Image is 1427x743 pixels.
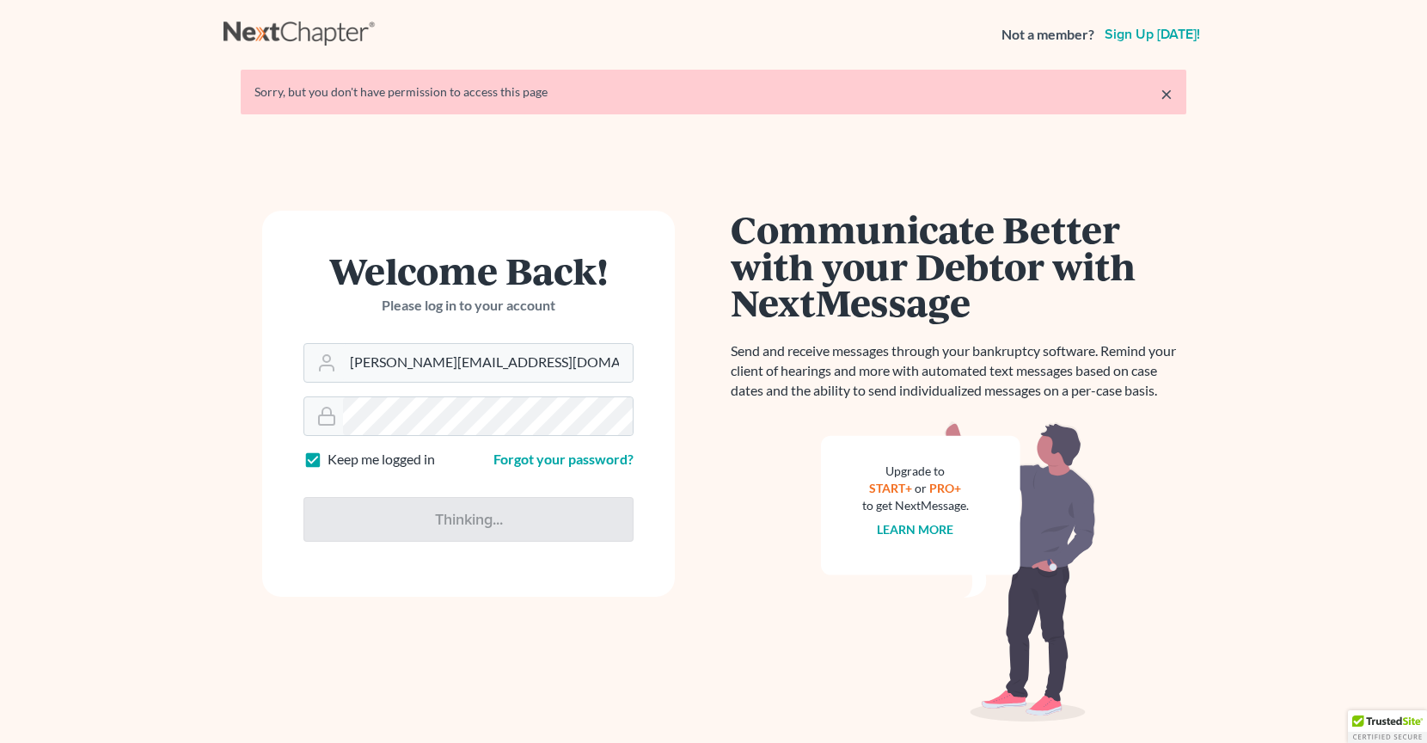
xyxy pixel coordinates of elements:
a: × [1161,83,1173,104]
a: PRO+ [930,481,962,495]
a: Sign up [DATE]! [1101,28,1203,41]
p: Send and receive messages through your bankruptcy software. Remind your client of hearings and mo... [731,341,1186,401]
h1: Communicate Better with your Debtor with NextMessage [731,211,1186,321]
div: TrustedSite Certified [1348,710,1427,743]
label: Keep me logged in [328,450,435,470]
strong: Not a member? [1001,25,1094,45]
a: Forgot your password? [493,451,634,467]
span: or [916,481,928,495]
a: START+ [870,481,913,495]
a: Learn more [878,522,954,537]
input: Thinking... [303,497,634,542]
div: Sorry, but you don't have permission to access this page [254,83,1173,101]
p: Please log in to your account [303,296,634,316]
img: nextmessage_bg-59042aed3d76b12b5cd301f8e5b87938c9018125f34e5fa2b7a6b67550977c72.svg [821,421,1096,722]
input: Email Address [343,344,633,382]
div: Upgrade to [862,463,969,480]
div: to get NextMessage. [862,497,969,514]
h1: Welcome Back! [303,252,634,289]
